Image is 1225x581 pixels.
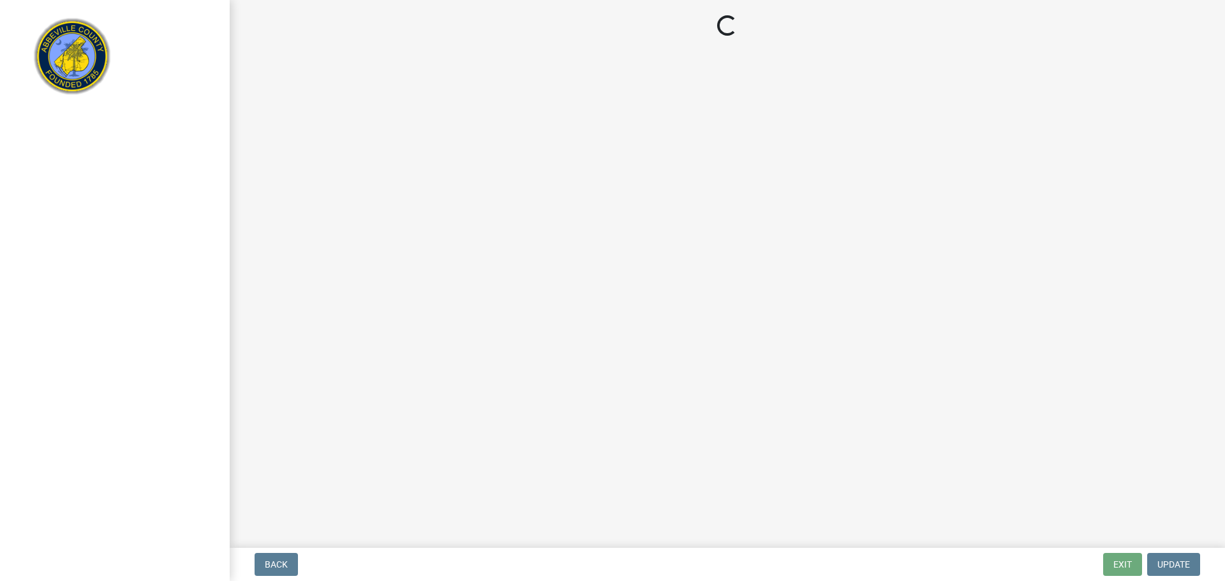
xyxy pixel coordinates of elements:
[1147,553,1200,576] button: Update
[1103,553,1142,576] button: Exit
[26,13,119,107] img: Abbeville County, South Carolina
[255,553,298,576] button: Back
[265,559,288,570] span: Back
[1157,559,1190,570] span: Update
